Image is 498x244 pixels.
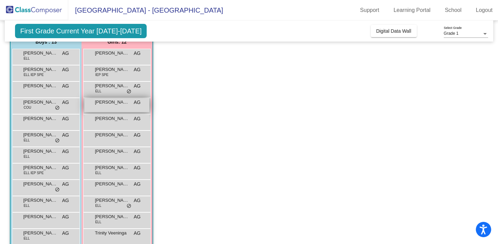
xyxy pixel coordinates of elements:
span: ELL [95,203,101,208]
span: AG [134,213,141,220]
span: AG [62,50,69,57]
a: Logout [470,5,498,16]
span: [PERSON_NAME] [23,82,57,89]
span: AG [62,99,69,106]
span: AG [62,66,69,73]
span: AG [62,132,69,139]
span: AG [134,50,141,57]
span: do_not_disturb_alt [55,138,60,143]
span: ELL [24,203,30,208]
span: AG [134,197,141,204]
span: AG [62,181,69,188]
span: [PERSON_NAME] [23,132,57,138]
span: [PERSON_NAME] [23,197,57,204]
span: Digital Data Wall [376,28,411,34]
span: do_not_disturb_alt [55,105,60,111]
span: AG [62,148,69,155]
span: AG [62,213,69,220]
a: Learning Portal [388,5,436,16]
span: [PERSON_NAME] [95,82,129,89]
span: ELL [24,56,30,61]
span: ELL [95,219,101,225]
span: [PERSON_NAME] [95,132,129,138]
span: [PERSON_NAME] [95,99,129,106]
span: [PERSON_NAME] [23,66,57,73]
span: AG [134,230,141,237]
span: ELL [95,89,101,94]
span: [PERSON_NAME] [23,148,57,155]
span: [PERSON_NAME] [23,181,57,187]
span: [PERSON_NAME] [23,164,57,171]
span: AG [134,115,141,122]
span: do_not_disturb_alt [127,203,131,209]
span: [PERSON_NAME] [95,164,129,171]
span: [PERSON_NAME] [95,148,129,155]
span: AG [134,181,141,188]
span: AG [134,132,141,139]
span: First Grade Current Year [DATE]-[DATE] [15,24,147,38]
span: do_not_disturb_alt [55,187,60,193]
span: [PERSON_NAME] [95,213,129,220]
span: ELL [24,154,30,159]
span: [PERSON_NAME][GEOGRAPHIC_DATA][PERSON_NAME] [23,115,57,122]
span: ELL IEP SPE [24,170,44,176]
span: Trinity Veeninga [95,230,129,237]
span: ELL [95,170,101,176]
span: do_not_disturb_alt [127,89,131,94]
span: AG [62,197,69,204]
span: [PERSON_NAME] [23,99,57,106]
div: Boys : 13 [11,35,82,49]
span: AG [62,115,69,122]
span: AG [62,82,69,90]
span: AG [134,66,141,73]
a: School [439,5,467,16]
div: Girls: 12 [82,35,152,49]
span: AG [134,164,141,171]
span: [PERSON_NAME] [95,66,129,73]
span: IEP SPE [95,72,108,77]
span: COU [24,105,31,110]
span: [PERSON_NAME] [23,230,57,237]
span: ELL [24,138,30,143]
span: [GEOGRAPHIC_DATA] - [GEOGRAPHIC_DATA] [68,5,223,16]
span: Grade 1 [444,31,458,36]
span: AG [134,148,141,155]
span: ELL IEP SPE [24,72,44,77]
a: Support [355,5,385,16]
span: ELL [24,236,30,241]
span: [PERSON_NAME] [95,50,129,57]
span: AG [134,99,141,106]
span: [PERSON_NAME] [23,50,57,57]
span: [PERSON_NAME] [95,115,129,122]
button: Digital Data Wall [371,25,417,37]
span: [PERSON_NAME] [95,197,129,204]
span: AG [62,230,69,237]
span: [PERSON_NAME] [95,181,129,187]
span: AG [62,164,69,171]
span: AG [134,82,141,90]
span: [PERSON_NAME] [23,213,57,220]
